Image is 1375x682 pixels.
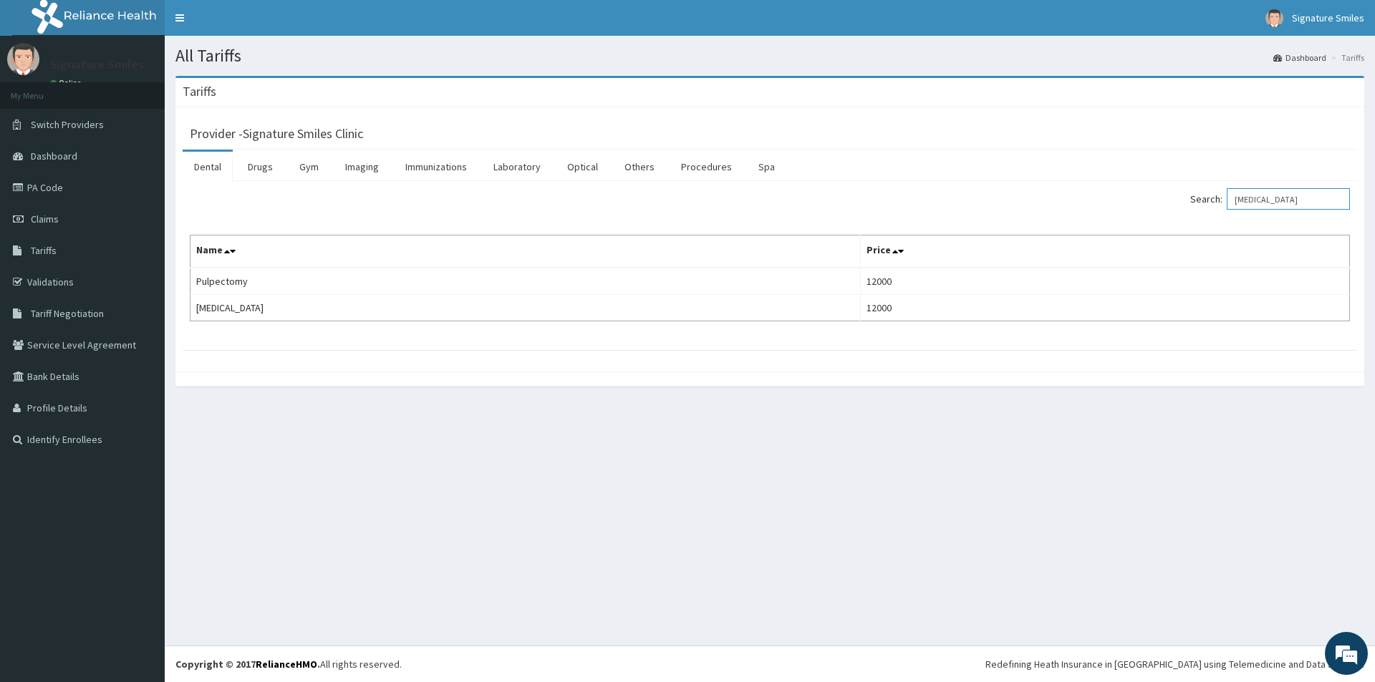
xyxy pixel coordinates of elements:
li: Tariffs [1328,52,1364,64]
td: 12000 [860,295,1349,321]
span: Signature Smiles [1292,11,1364,24]
a: Online [50,78,85,88]
span: Dashboard [31,150,77,162]
a: Spa [747,152,786,182]
span: Switch Providers [31,118,104,131]
img: d_794563401_company_1708531726252_794563401 [26,72,58,107]
a: Laboratory [482,152,552,182]
a: RelianceHMO [256,658,317,671]
img: User Image [1265,9,1283,27]
span: Tariffs [31,244,57,257]
a: Immunizations [394,152,478,182]
h1: All Tariffs [175,47,1364,65]
th: Name [190,235,861,268]
span: We're online! [83,180,198,325]
td: Pulpectomy [190,268,861,295]
span: Claims [31,213,59,225]
td: [MEDICAL_DATA] [190,295,861,321]
a: Dental [183,152,233,182]
a: Procedures [670,152,743,182]
textarea: Type your message and hit 'Enter' [7,391,273,441]
img: User Image [7,43,39,75]
footer: All rights reserved. [165,646,1375,682]
a: Others [613,152,666,182]
a: Optical [556,152,609,182]
span: Tariff Negotiation [31,307,104,320]
h3: Provider - Signature Smiles Clinic [190,127,363,140]
td: 12000 [860,268,1349,295]
a: Gym [288,152,330,182]
div: Redefining Heath Insurance in [GEOGRAPHIC_DATA] using Telemedicine and Data Science! [985,657,1364,671]
a: Drugs [236,152,284,182]
th: Price [860,235,1349,268]
input: Search: [1227,188,1350,210]
h3: Tariffs [183,85,216,98]
div: Chat with us now [74,80,241,99]
p: Signature Smiles [50,58,144,71]
a: Imaging [334,152,390,182]
strong: Copyright © 2017 . [175,658,320,671]
label: Search: [1190,188,1350,210]
div: Minimize live chat window [235,7,269,42]
a: Dashboard [1273,52,1326,64]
